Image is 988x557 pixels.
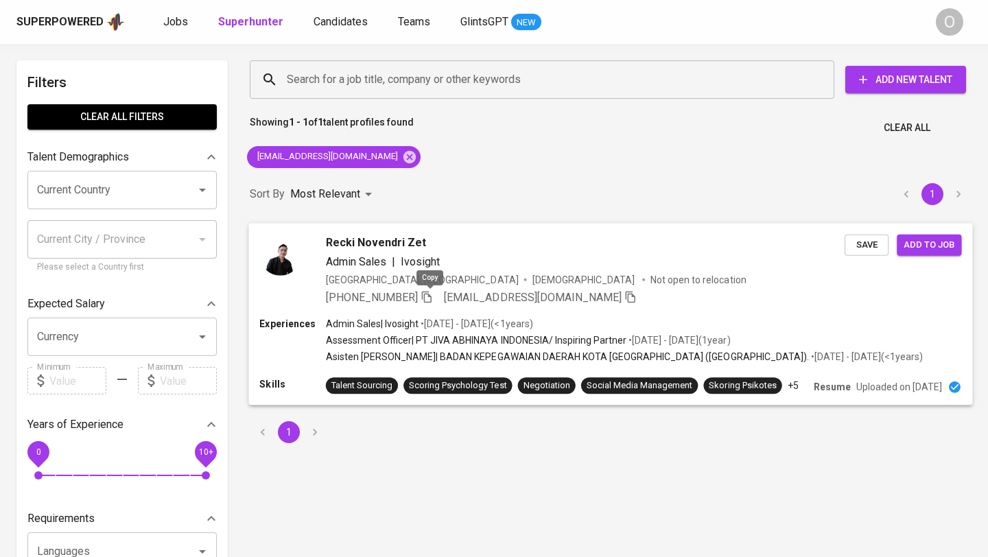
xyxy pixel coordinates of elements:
[709,379,776,392] div: Skoring Psikotes
[419,317,532,331] p: • [DATE] - [DATE] ( <1 years )
[788,379,799,392] p: +5
[409,379,506,392] div: Scoring Psychology Test
[218,15,283,28] b: Superhunter
[392,253,395,270] span: |
[250,115,414,141] p: Showing of talent profiles found
[398,15,430,28] span: Teams
[27,296,105,312] p: Expected Salary
[326,290,418,303] span: [PHONE_NUMBER]
[27,290,217,318] div: Expected Salary
[247,150,406,163] span: [EMAIL_ADDRESS][DOMAIN_NAME]
[198,447,213,457] span: 10+
[27,149,129,165] p: Talent Demographics
[290,182,377,207] div: Most Relevant
[856,380,942,394] p: Uploaded on [DATE]
[936,8,963,36] div: O
[401,254,440,268] span: Ivosight
[160,367,217,394] input: Value
[259,317,325,331] p: Experiences
[250,186,285,202] p: Sort By
[845,234,889,255] button: Save
[893,183,972,205] nav: pagination navigation
[897,234,961,255] button: Add to job
[587,379,692,392] div: Social Media Management
[524,379,570,392] div: Negotiation
[16,14,104,30] div: Superpowered
[36,447,40,457] span: 0
[290,186,360,202] p: Most Relevant
[163,15,188,28] span: Jobs
[809,350,923,364] p: • [DATE] - [DATE] ( <1 years )
[650,272,746,286] p: Not open to relocation
[326,350,809,364] p: Asisten [PERSON_NAME] | BADAN KEPEGAWAIAN DAERAH KOTA [GEOGRAPHIC_DATA] ([GEOGRAPHIC_DATA]).
[326,234,426,250] span: Recki Novendri Zet
[106,12,125,32] img: app logo
[851,237,882,252] span: Save
[460,15,508,28] span: GlintsGPT
[38,108,206,126] span: Clear All filters
[326,254,386,268] span: Admin Sales
[814,380,851,394] p: Resume
[884,119,930,137] span: Clear All
[626,333,730,347] p: • [DATE] - [DATE] ( 1 year )
[326,272,519,286] div: [GEOGRAPHIC_DATA], [GEOGRAPHIC_DATA]
[218,14,286,31] a: Superhunter
[845,66,966,93] button: Add New Talent
[259,377,325,391] p: Skills
[49,367,106,394] input: Value
[331,379,392,392] div: Talent Sourcing
[27,510,95,527] p: Requirements
[163,14,191,31] a: Jobs
[398,14,433,31] a: Teams
[27,143,217,171] div: Talent Demographics
[460,14,541,31] a: GlintsGPT NEW
[27,416,123,433] p: Years of Experience
[27,505,217,532] div: Requirements
[250,421,328,443] nav: pagination navigation
[27,71,217,93] h6: Filters
[278,421,300,443] button: page 1
[314,15,368,28] span: Candidates
[314,14,370,31] a: Candidates
[16,12,125,32] a: Superpoweredapp logo
[921,183,943,205] button: page 1
[193,327,212,346] button: Open
[904,237,954,252] span: Add to job
[37,261,207,274] p: Please select a Country first
[856,71,955,88] span: Add New Talent
[247,146,421,168] div: [EMAIL_ADDRESS][DOMAIN_NAME]
[259,234,301,275] img: 8ebaabdec48b6cb2c03c43a8c3499b23.jpg
[318,117,323,128] b: 1
[27,411,217,438] div: Years of Experience
[532,272,637,286] span: [DEMOGRAPHIC_DATA]
[326,333,626,347] p: Assessment Officer | PT JIVA ABHINAYA INDONESIA/ Inspiring Partner
[250,224,972,405] a: Recki Novendri ZetAdmin Sales|Ivosight[GEOGRAPHIC_DATA], [GEOGRAPHIC_DATA][DEMOGRAPHIC_DATA] Not ...
[27,104,217,130] button: Clear All filters
[878,115,936,141] button: Clear All
[511,16,541,29] span: NEW
[289,117,308,128] b: 1 - 1
[326,317,419,331] p: Admin Sales | Ivosight
[444,290,622,303] span: [EMAIL_ADDRESS][DOMAIN_NAME]
[193,180,212,200] button: Open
